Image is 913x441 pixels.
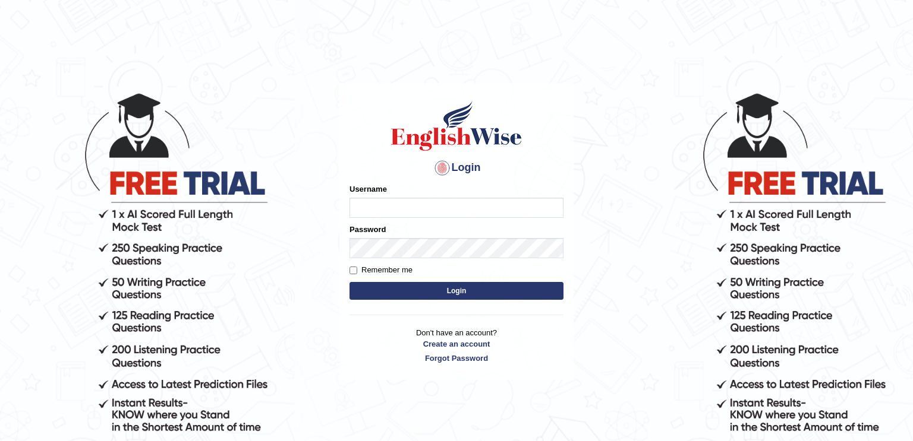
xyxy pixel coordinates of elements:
img: Logo of English Wise sign in for intelligent practice with AI [389,99,524,153]
h4: Login [350,158,563,177]
a: Create an account [350,338,563,350]
input: Remember me [350,266,357,274]
button: Login [350,282,563,300]
p: Don't have an account? [350,327,563,364]
a: Forgot Password [350,353,563,364]
label: Remember me [350,264,413,276]
label: Password [350,224,386,235]
label: Username [350,183,387,195]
